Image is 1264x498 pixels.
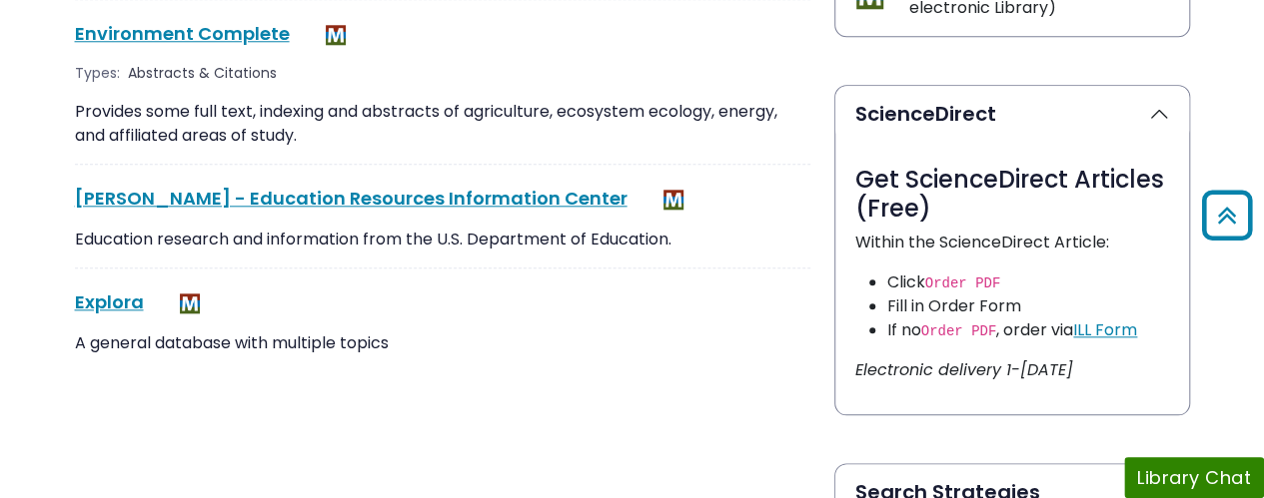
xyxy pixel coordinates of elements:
[835,86,1189,142] button: ScienceDirect
[326,25,346,45] img: MeL (Michigan electronic Library)
[1124,457,1264,498] button: Library Chat
[75,21,290,46] a: Environment Complete
[180,293,200,313] img: MeL (Michigan electronic Library)
[663,190,683,210] img: MeL (Michigan electronic Library)
[855,358,1073,381] i: Electronic delivery 1-[DATE]
[1073,318,1137,341] a: ILL Form
[75,331,810,355] p: A general database with multiple topics
[75,186,628,211] a: [PERSON_NAME] - Education Resources Information Center
[887,294,1169,318] li: Fill in Order Form
[855,166,1169,224] h3: Get ScienceDirect Articles (Free)
[75,63,120,84] span: Types:
[887,270,1169,294] li: Click
[925,275,1001,291] code: Order PDF
[921,323,997,339] code: Order PDF
[75,228,810,251] p: Education research and information from the U.S. Department of Education.
[128,63,281,84] div: Abstracts & Citations
[75,100,810,148] p: Provides some full text, indexing and abstracts of agriculture, ecosystem ecology, energy, and af...
[855,231,1169,254] p: Within the ScienceDirect Article:
[1195,199,1259,232] a: Back to Top
[887,318,1169,342] li: If no , order via
[75,289,144,314] a: Explora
